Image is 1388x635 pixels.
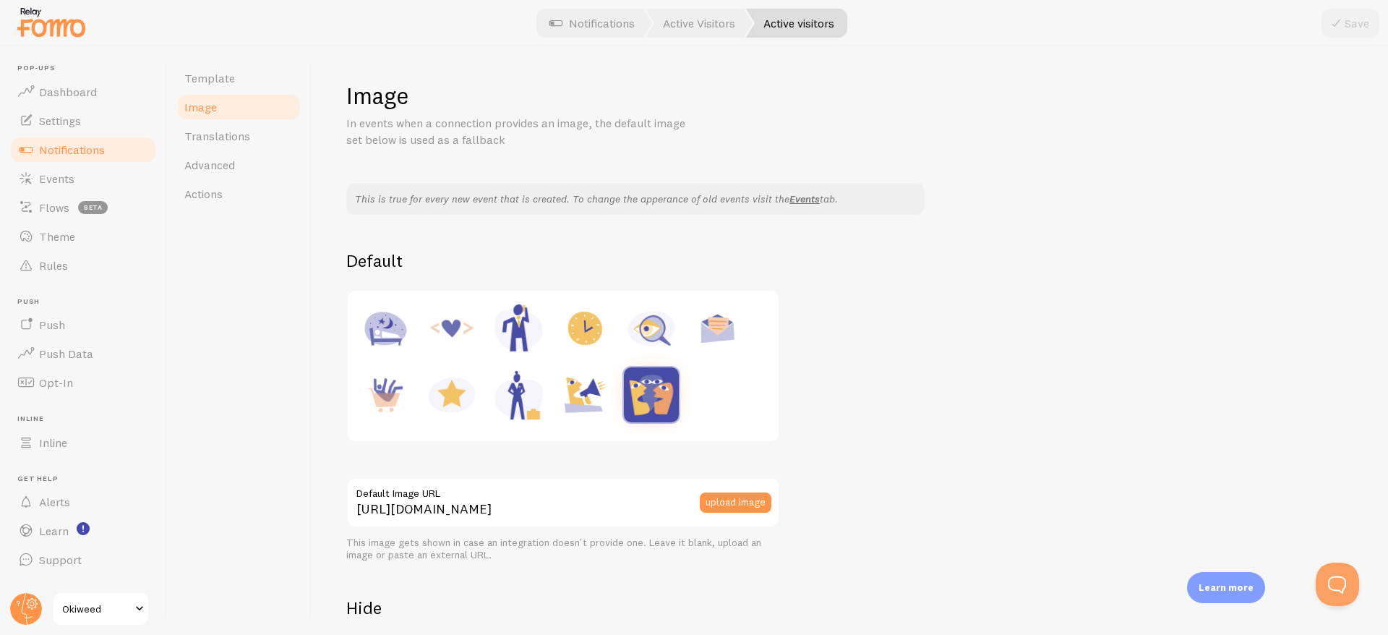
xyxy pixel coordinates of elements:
[39,229,75,244] span: Theme
[624,367,679,422] img: Custom
[9,310,158,339] a: Push
[39,435,67,450] span: Inline
[176,64,302,93] a: Template
[424,301,479,356] img: Code
[690,301,745,356] img: Newsletter
[17,297,158,307] span: Push
[346,81,1353,111] h1: Image
[9,135,158,164] a: Notifications
[9,222,158,251] a: Theme
[9,428,158,457] a: Inline
[355,192,916,206] p: This is true for every new event that is created. To change the apperance of old events visit the...
[424,367,479,422] img: Rating
[39,114,81,128] span: Settings
[184,71,235,85] span: Template
[9,106,158,135] a: Settings
[52,592,150,626] a: Okiweed
[346,597,780,619] h2: Hide
[176,179,302,208] a: Actions
[491,301,546,356] img: Male Executive
[9,193,158,222] a: Flows beta
[358,367,413,422] img: Purchase
[346,250,1353,272] h2: Default
[39,258,68,273] span: Rules
[176,122,302,150] a: Translations
[9,77,158,106] a: Dashboard
[176,93,302,122] a: Image
[39,317,65,332] span: Push
[9,164,158,193] a: Events
[39,85,97,99] span: Dashboard
[9,339,158,368] a: Push Data
[15,4,87,41] img: fomo-relay-logo-orange.svg
[39,524,69,538] span: Learn
[184,100,217,114] span: Image
[17,414,158,424] span: Inline
[39,375,73,390] span: Opt-In
[1316,563,1359,606] iframe: Help Scout Beacon - Open
[39,495,70,509] span: Alerts
[62,600,131,618] span: Okiweed
[789,192,820,205] a: Events
[491,367,546,422] img: Female Executive
[9,516,158,545] a: Learn
[9,368,158,397] a: Opt-In
[17,64,158,73] span: Pop-ups
[346,477,780,502] label: Default Image URL
[9,545,158,574] a: Support
[346,537,780,562] div: This image gets shown in case an integration doesn't provide one. Leave it blank, upload an image...
[346,115,693,148] p: In events when a connection provides an image, the default image set below is used as a fallback
[77,522,90,535] svg: <p>Watch New Feature Tutorials!</p>
[39,142,105,157] span: Notifications
[17,474,158,484] span: Get Help
[9,251,158,280] a: Rules
[9,487,158,516] a: Alerts
[78,201,108,214] span: beta
[184,187,223,201] span: Actions
[176,150,302,179] a: Advanced
[39,171,74,186] span: Events
[358,301,413,356] img: Accommodation
[1187,572,1265,603] div: Learn more
[39,346,93,361] span: Push Data
[184,158,235,172] span: Advanced
[624,301,679,356] img: Inquiry
[1199,581,1254,594] p: Learn more
[557,367,612,422] img: Shoutout
[184,129,250,143] span: Translations
[39,553,82,567] span: Support
[39,200,69,215] span: Flows
[700,493,771,513] button: upload image
[557,301,612,356] img: Appointment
